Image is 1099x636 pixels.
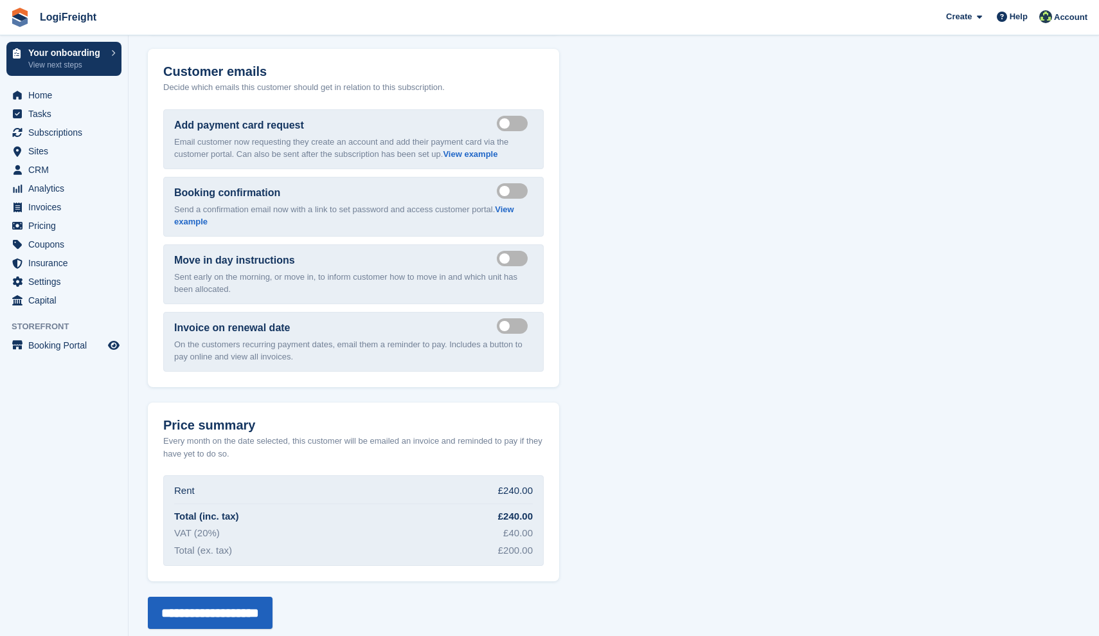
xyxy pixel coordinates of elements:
span: Booking Portal [28,336,105,354]
label: Move in day instructions [174,253,295,268]
a: View example [443,149,497,159]
span: Sites [28,142,105,160]
a: Preview store [106,338,121,353]
span: Settings [28,273,105,291]
div: Total (ex. tax) [174,543,232,558]
label: Send payment card request email [497,123,533,125]
p: View next steps [28,59,105,71]
div: VAT (20%) [174,526,220,541]
img: stora-icon-8386f47178a22dfd0bd8f6a31ec36ba5ce8667c1dd55bd0f319d3a0aa187defe.svg [10,8,30,27]
span: Coupons [28,235,105,253]
a: menu [6,254,121,272]
p: Email customer now requesting they create an account and add their payment card via the customer ... [174,136,533,161]
label: Send booking confirmation email [497,190,533,192]
a: menu [6,142,121,160]
p: Sent early on the morning, or move in, to inform customer how to move in and which unit has been ... [174,271,533,296]
label: Booking confirmation [174,185,280,201]
div: £200.00 [498,543,533,558]
span: Storefront [12,320,128,333]
a: menu [6,273,121,291]
a: menu [6,217,121,235]
label: Invoice on renewal date [174,320,290,336]
a: menu [6,336,121,354]
a: menu [6,123,121,141]
h2: Customer emails [163,64,544,79]
label: Add payment card request [174,118,304,133]
a: View example [174,204,514,227]
label: Send move in day email [497,258,533,260]
a: menu [6,179,121,197]
p: Your onboarding [28,48,105,57]
p: Send a confirmation email now with a link to set password and access customer portal. [174,203,533,228]
span: Account [1054,11,1087,24]
img: Jesse Smith [1039,10,1052,23]
div: £240.00 [498,484,533,498]
p: On the customers recurring payment dates, email them a reminder to pay. Includes a button to pay ... [174,338,533,363]
span: CRM [28,161,105,179]
div: £240.00 [498,509,533,524]
a: menu [6,291,121,309]
span: Home [28,86,105,104]
span: Tasks [28,105,105,123]
span: Capital [28,291,105,309]
span: Subscriptions [28,123,105,141]
span: Create [946,10,972,23]
span: Insurance [28,254,105,272]
a: menu [6,198,121,216]
a: menu [6,161,121,179]
a: LogiFreight [35,6,102,28]
a: menu [6,105,121,123]
a: menu [6,86,121,104]
span: Help [1010,10,1028,23]
label: Send manual payment invoice email [497,325,533,327]
p: Decide which emails this customer should get in relation to this subscription. [163,81,544,94]
span: Invoices [28,198,105,216]
div: Total (inc. tax) [174,509,239,524]
span: Pricing [28,217,105,235]
div: Rent [174,484,195,498]
span: Analytics [28,179,105,197]
a: menu [6,235,121,253]
div: £40.00 [503,526,533,541]
a: Your onboarding View next steps [6,42,121,76]
p: Every month on the date selected, this customer will be emailed an invoice and reminded to pay if... [163,435,544,460]
h2: Price summary [163,418,544,433]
